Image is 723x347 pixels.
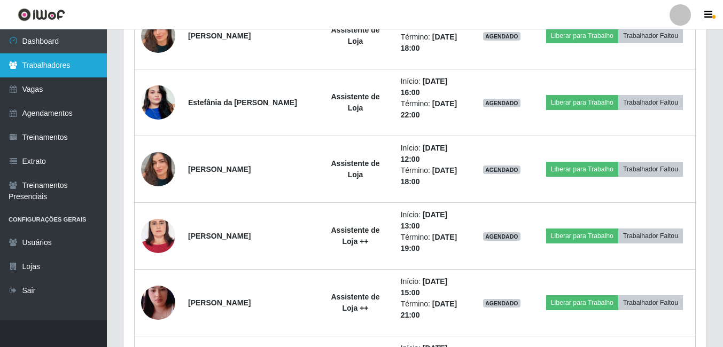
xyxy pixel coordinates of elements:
button: Trabalhador Faltou [618,295,683,310]
strong: Assistente de Loja [331,92,380,112]
strong: Estefânia da [PERSON_NAME] [188,98,297,107]
button: Trabalhador Faltou [618,228,683,243]
li: Início: [401,76,463,98]
li: Término: [401,165,463,187]
img: 1750801890236.jpeg [141,5,175,66]
strong: [PERSON_NAME] [188,298,251,307]
button: Trabalhador Faltou [618,95,683,110]
span: AGENDADO [483,32,520,41]
button: Trabalhador Faltou [618,28,683,43]
li: Término: [401,298,463,321]
button: Liberar para Trabalho [546,162,618,177]
button: Liberar para Trabalho [546,95,618,110]
button: Liberar para Trabalho [546,228,618,243]
time: [DATE] 15:00 [401,277,448,297]
span: AGENDADO [483,299,520,307]
strong: Assistente de Loja [331,159,380,179]
span: AGENDADO [483,99,520,107]
img: 1752609549082.jpeg [141,199,175,273]
li: Início: [401,143,463,165]
strong: Assistente de Loja ++ [331,226,380,246]
img: 1705535567021.jpeg [141,72,175,133]
li: Início: [401,276,463,298]
time: [DATE] 12:00 [401,144,448,163]
button: Trabalhador Faltou [618,162,683,177]
img: CoreUI Logo [18,8,65,21]
li: Início: [401,209,463,232]
li: Término: [401,31,463,54]
button: Liberar para Trabalho [546,28,618,43]
img: 1754840116013.jpeg [141,272,175,333]
time: [DATE] 13:00 [401,210,448,230]
button: Liberar para Trabalho [546,295,618,310]
strong: [PERSON_NAME] [188,165,251,173]
li: Término: [401,232,463,254]
strong: [PERSON_NAME] [188,232,251,240]
span: AGENDADO [483,165,520,174]
strong: Assistente de Loja ++ [331,293,380,312]
strong: [PERSON_NAME] [188,31,251,40]
img: 1750801890236.jpeg [141,139,175,200]
time: [DATE] 16:00 [401,77,448,97]
span: AGENDADO [483,232,520,241]
li: Término: [401,98,463,121]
